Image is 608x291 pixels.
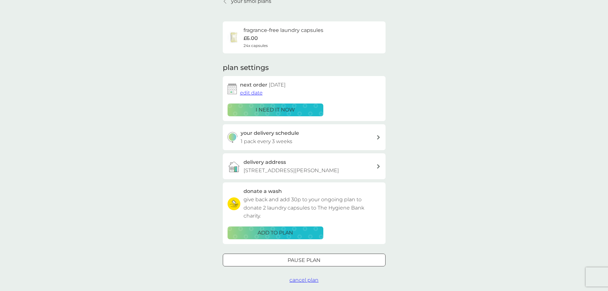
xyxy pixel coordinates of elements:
p: ADD TO PLAN [258,229,293,237]
p: £6.00 [244,34,258,42]
button: edit date [240,89,263,97]
button: i need it now [228,103,323,116]
h2: plan settings [223,63,269,73]
h3: donate a wash [244,187,282,195]
button: your delivery schedule1 pack every 3 weeks [223,124,386,150]
p: 1 pack every 3 weeks [241,137,292,146]
h3: your delivery schedule [241,129,299,137]
button: cancel plan [289,276,319,284]
p: [STREET_ADDRESS][PERSON_NAME] [244,166,339,175]
h3: delivery address [244,158,286,166]
span: edit date [240,90,263,96]
h2: next order [240,81,286,89]
button: Pause plan [223,254,386,266]
p: i need it now [256,106,295,114]
p: give back and add 30p to your ongoing plan to donate 2 laundry capsules to The Hygiene Bank charity. [244,195,381,220]
a: delivery address[STREET_ADDRESS][PERSON_NAME] [223,153,386,179]
span: 24x capsules [244,42,268,49]
img: fragrance-free laundry capsules [228,31,240,44]
span: cancel plan [289,277,319,283]
p: Pause plan [288,256,320,264]
span: [DATE] [269,82,286,88]
h6: fragrance-free laundry capsules [244,26,323,34]
button: ADD TO PLAN [228,226,323,239]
